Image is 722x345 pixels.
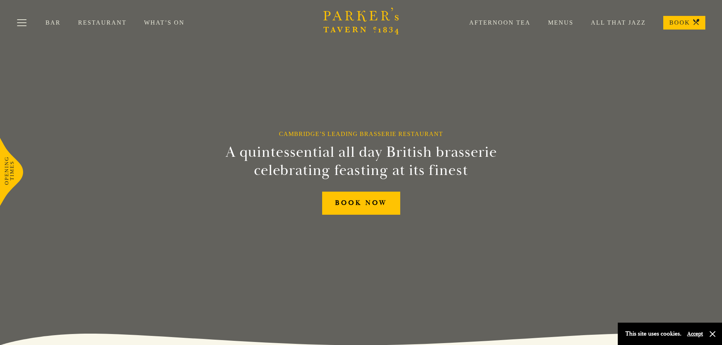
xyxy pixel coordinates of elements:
button: Close and accept [709,330,716,338]
a: BOOK NOW [322,192,400,215]
button: Accept [687,330,703,337]
h2: A quintessential all day British brasserie celebrating feasting at its finest [188,143,534,180]
h1: Cambridge’s Leading Brasserie Restaurant [279,130,443,137]
p: This site uses cookies. [625,328,681,339]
